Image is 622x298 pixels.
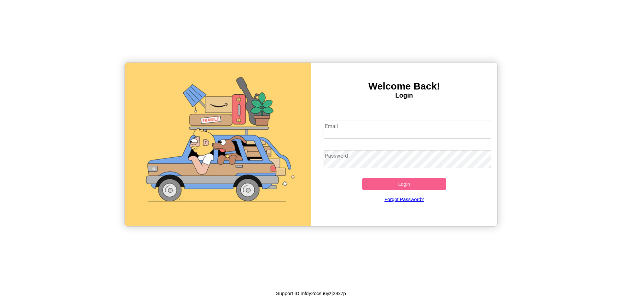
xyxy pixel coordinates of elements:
[311,81,497,92] h3: Welcome Back!
[320,190,488,209] a: Forgot Password?
[125,63,311,226] img: gif
[311,92,497,99] h4: Login
[362,178,446,190] button: Login
[276,289,346,298] p: Support ID: mfdy2ocsu6yzj28x7p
